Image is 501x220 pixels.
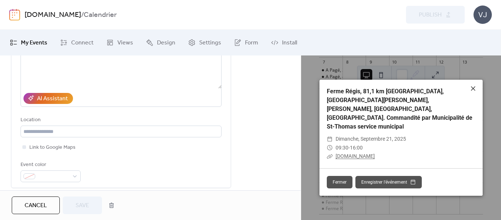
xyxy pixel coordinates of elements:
[4,33,53,53] a: My Events
[29,143,76,152] span: Link to Google Maps
[117,39,133,47] span: Views
[157,39,175,47] span: Design
[266,33,303,53] a: Install
[350,145,363,151] span: 16:00
[327,88,472,130] a: Ferme Régis, 81,1 km [GEOGRAPHIC_DATA], [GEOGRAPHIC_DATA][PERSON_NAME], [PERSON_NAME], [GEOGRAPHI...
[81,8,84,22] b: /
[21,39,47,47] span: My Events
[327,152,333,161] div: ​
[9,9,20,21] img: logo
[327,144,333,152] div: ​
[327,135,333,144] div: ​
[25,201,47,210] span: Cancel
[348,145,350,151] span: -
[336,153,375,159] a: [DOMAIN_NAME]
[282,39,297,47] span: Install
[37,94,68,103] div: AI Assistant
[355,176,422,188] button: Enregistrer l'événement
[199,39,221,47] span: Settings
[84,8,117,22] b: Calendrier
[21,161,79,169] div: Event color
[228,33,264,53] a: Form
[25,8,81,22] a: [DOMAIN_NAME]
[101,33,139,53] a: Views
[336,135,406,144] span: dimanche, septembre 21, 2025
[55,33,99,53] a: Connect
[23,93,73,104] button: AI Assistant
[327,176,352,188] button: Fermer
[336,145,348,151] span: 09:30
[245,39,258,47] span: Form
[183,33,227,53] a: Settings
[71,39,94,47] span: Connect
[21,116,220,125] div: Location
[140,33,181,53] a: Design
[12,196,60,214] button: Cancel
[473,6,492,24] div: VJ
